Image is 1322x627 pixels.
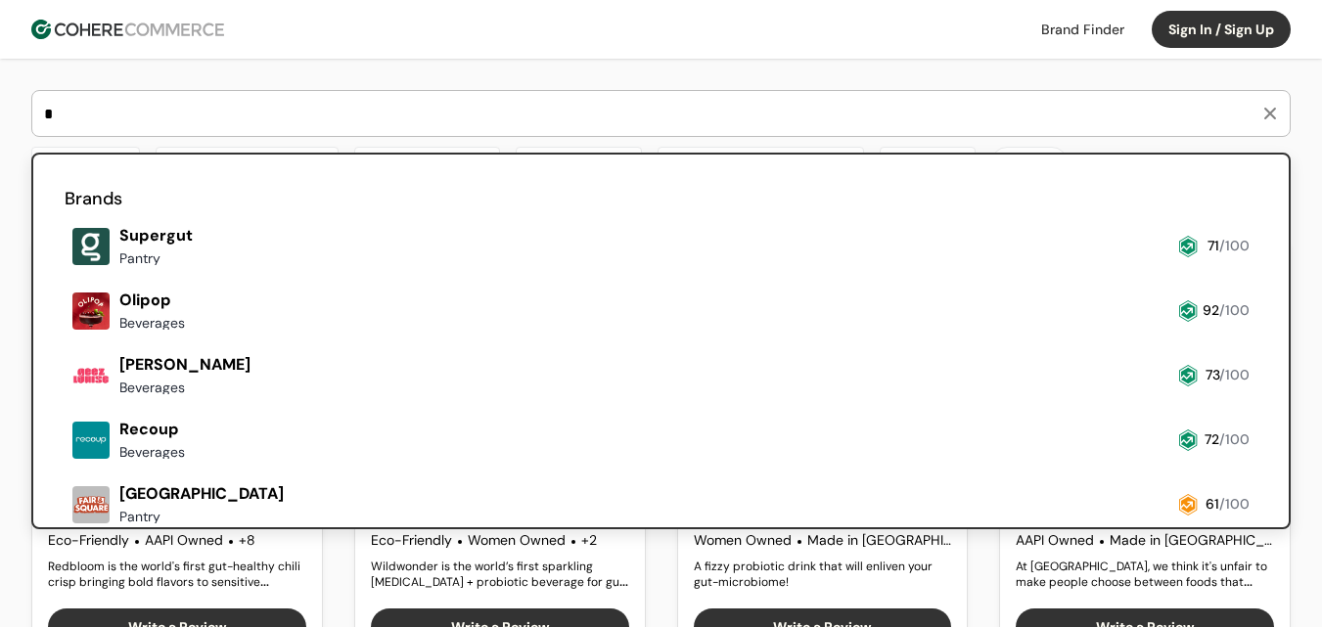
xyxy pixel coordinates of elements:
span: /100 [1219,301,1250,319]
img: Cohere Logo [31,20,224,39]
span: 72 [1205,430,1219,448]
button: Clear [991,147,1068,178]
span: /100 [1219,430,1250,448]
span: /100 [1219,237,1250,254]
span: 73 [1206,366,1219,383]
span: 92 [1203,301,1219,319]
span: 61 [1206,495,1219,513]
h2: Brands [65,186,1257,212]
button: Sign In / Sign Up [1152,11,1291,48]
span: 71 [1208,237,1219,254]
span: /100 [1219,366,1250,383]
span: /100 [1219,495,1250,513]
